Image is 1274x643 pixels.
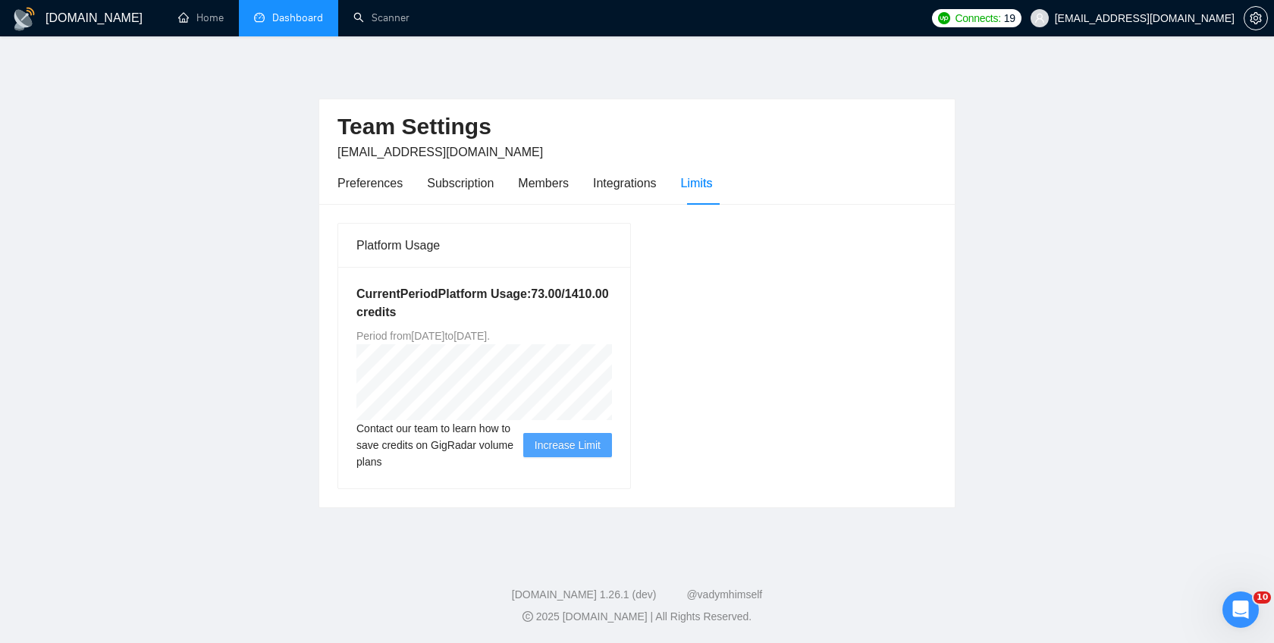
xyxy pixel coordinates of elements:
[938,12,950,24] img: upwork-logo.png
[353,11,409,24] a: searchScanner
[955,10,1000,27] span: Connects:
[1034,13,1045,24] span: user
[1222,591,1259,628] iframe: Intercom live chat
[12,609,1262,625] div: 2025 [DOMAIN_NAME] | All Rights Reserved.
[356,224,612,267] div: Platform Usage
[523,433,612,457] button: Increase Limit
[681,174,713,193] div: Limits
[1244,12,1267,24] span: setting
[337,111,937,143] h2: Team Settings
[356,330,490,342] span: Period from [DATE] to [DATE] .
[178,11,224,24] a: homeHome
[512,588,657,601] a: [DOMAIN_NAME] 1.26.1 (dev)
[522,611,533,622] span: copyright
[356,420,523,470] span: Contact our team to learn how to save credits on GigRadar volume plans
[254,11,323,24] a: dashboardDashboard
[1244,12,1268,24] a: setting
[337,146,543,158] span: [EMAIL_ADDRESS][DOMAIN_NAME]
[1254,591,1271,604] span: 10
[518,174,569,193] div: Members
[686,588,762,601] a: @vadymhimself
[427,174,494,193] div: Subscription
[356,285,612,321] h5: Current Period Platform Usage: 73.00 / 1410.00 credits
[535,437,601,453] span: Increase Limit
[12,7,36,31] img: logo
[1004,10,1015,27] span: 19
[593,174,657,193] div: Integrations
[1244,6,1268,30] button: setting
[337,174,403,193] div: Preferences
